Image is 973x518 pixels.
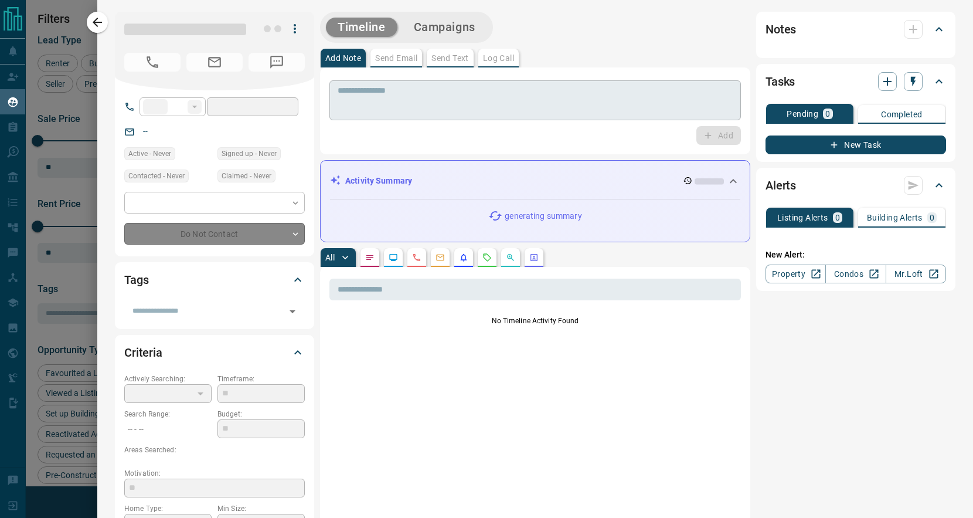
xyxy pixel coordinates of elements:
h2: Criteria [124,343,162,362]
p: Pending [787,110,818,118]
p: 0 [835,214,840,222]
div: Activity Summary [330,170,740,192]
a: Mr.Loft [886,265,946,283]
svg: Agent Actions [529,253,539,262]
a: Condos [825,265,886,283]
p: Min Size: [217,503,305,514]
span: No Number [249,53,305,72]
div: Tags [124,266,305,294]
p: Home Type: [124,503,212,514]
button: Timeline [326,18,397,37]
p: 0 [930,214,934,222]
span: Signed up - Never [222,148,277,160]
span: Active - Never [128,148,171,160]
button: Campaigns [402,18,487,37]
p: Add Note [325,54,361,62]
h2: Tasks [766,72,795,91]
p: -- - -- [124,419,212,439]
div: Alerts [766,171,946,199]
p: 0 [825,110,830,118]
div: Tasks [766,67,946,96]
svg: Calls [412,253,421,262]
span: No Number [124,53,181,72]
div: Criteria [124,338,305,367]
p: Motivation: [124,468,305,479]
svg: Notes [365,253,375,262]
svg: Listing Alerts [459,253,468,262]
p: All [325,253,335,262]
a: Property [766,265,826,283]
span: Claimed - Never [222,170,271,182]
svg: Lead Browsing Activity [389,253,398,262]
p: New Alert: [766,249,946,261]
p: generating summary [505,210,581,222]
p: Search Range: [124,409,212,419]
h2: Tags [124,270,148,289]
svg: Opportunities [506,253,515,262]
button: Open [284,303,301,320]
span: Contacted - Never [128,170,185,182]
p: Activity Summary [345,175,412,187]
p: Listing Alerts [777,214,828,222]
p: Budget: [217,409,305,419]
p: Actively Searching: [124,374,212,384]
h2: Alerts [766,176,796,195]
p: Timeframe: [217,374,305,384]
p: Building Alerts [867,214,923,222]
svg: Emails [436,253,445,262]
div: Notes [766,15,946,43]
p: Areas Searched: [124,445,305,455]
a: -- [143,127,148,136]
span: No Email [186,53,243,72]
div: Do Not Contact [124,223,305,245]
p: Completed [881,110,923,119]
button: New Task [766,136,946,154]
h2: Notes [766,20,796,39]
p: No Timeline Activity Found [329,316,741,326]
svg: Requests [482,253,492,262]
